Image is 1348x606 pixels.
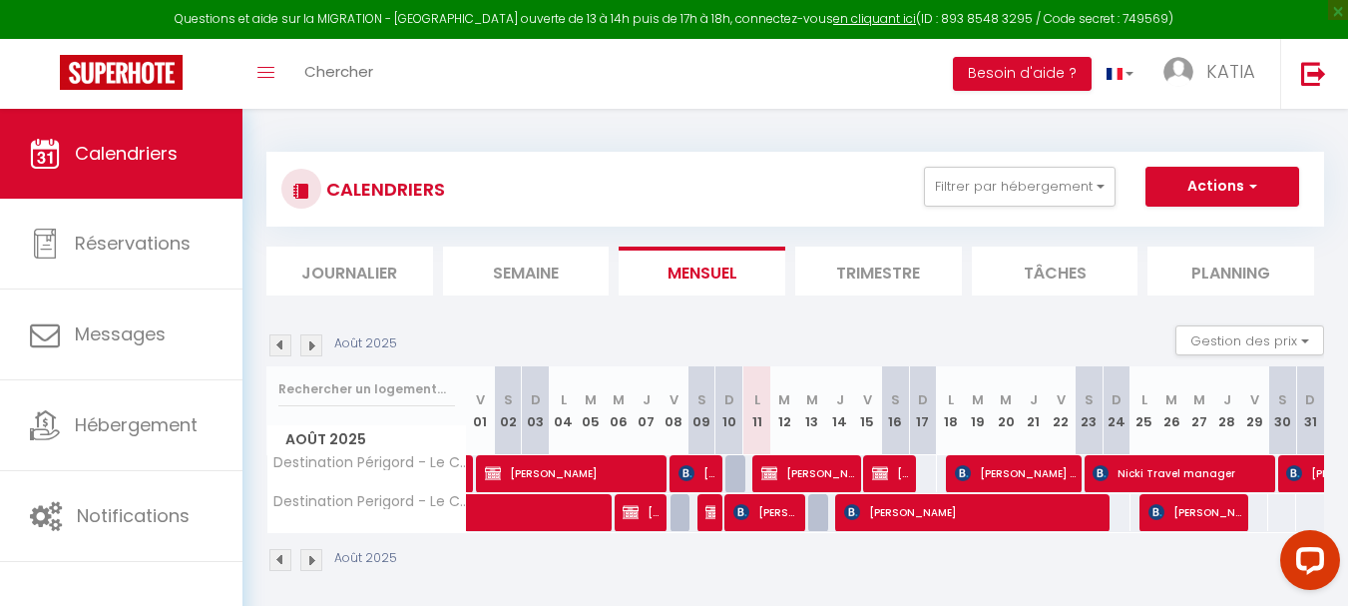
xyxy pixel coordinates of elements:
[75,141,178,166] span: Calendriers
[334,549,397,568] p: Août 2025
[613,390,625,409] abbr: M
[964,366,992,455] th: 19
[778,390,790,409] abbr: M
[485,454,662,492] span: [PERSON_NAME]
[1278,390,1287,409] abbr: S
[1048,366,1076,455] th: 22
[605,366,633,455] th: 06
[924,167,1116,207] button: Filtrer par hébergement
[1213,366,1241,455] th: 28
[891,390,900,409] abbr: S
[1057,390,1066,409] abbr: V
[75,231,191,256] span: Réservations
[881,366,909,455] th: 16
[1148,493,1241,531] span: [PERSON_NAME]
[795,247,962,296] li: Trimestre
[1296,366,1324,455] th: 31
[953,57,1092,91] button: Besoin d'aide ?
[1264,522,1348,606] iframe: LiveChat chat widget
[75,321,166,346] span: Messages
[715,366,743,455] th: 10
[948,390,954,409] abbr: L
[334,334,397,353] p: Août 2025
[724,390,734,409] abbr: D
[992,366,1020,455] th: 20
[1020,366,1048,455] th: 21
[266,247,433,296] li: Journalier
[670,390,678,409] abbr: V
[844,493,1105,531] span: [PERSON_NAME]
[836,390,844,409] abbr: J
[1301,61,1326,86] img: logout
[531,390,541,409] abbr: D
[1241,366,1269,455] th: 29
[872,454,909,492] span: [PERSON_NAME]
[806,390,818,409] abbr: M
[826,366,854,455] th: 14
[619,247,785,296] li: Mensuel
[937,366,965,455] th: 18
[304,61,373,82] span: Chercher
[1157,366,1185,455] th: 26
[1030,390,1038,409] abbr: J
[733,493,798,531] span: [PERSON_NAME]
[1085,390,1094,409] abbr: S
[1093,454,1269,492] span: Nicki Travel manager
[504,390,513,409] abbr: S
[1165,390,1177,409] abbr: M
[1305,390,1315,409] abbr: D
[854,366,882,455] th: 15
[833,10,916,27] a: en cliquant ici
[1268,366,1296,455] th: 30
[75,412,198,437] span: Hébergement
[1223,390,1231,409] abbr: J
[321,167,445,212] h3: CALENDRIERS
[522,366,550,455] th: 03
[754,390,760,409] abbr: L
[60,55,183,90] img: Super Booking
[678,454,715,492] span: [PERSON_NAME]
[697,390,706,409] abbr: S
[443,247,610,296] li: Semaine
[1193,390,1205,409] abbr: M
[1185,366,1213,455] th: 27
[1147,247,1314,296] li: Planning
[643,390,651,409] abbr: J
[1112,390,1122,409] abbr: D
[1075,366,1103,455] th: 23
[687,366,715,455] th: 09
[972,390,984,409] abbr: M
[577,366,605,455] th: 05
[1130,366,1158,455] th: 25
[1103,366,1130,455] th: 24
[476,390,485,409] abbr: V
[77,503,190,528] span: Notifications
[1163,57,1193,87] img: ...
[1250,390,1259,409] abbr: V
[270,494,470,509] span: Destination Perigord - Le Clos - Blue River
[623,493,660,531] span: [PERSON_NAME]
[270,455,470,470] span: Destination Périgord - Le Clos - Adélaïde
[267,425,466,454] span: Août 2025
[1000,390,1012,409] abbr: M
[1141,390,1147,409] abbr: L
[863,390,872,409] abbr: V
[1148,39,1280,109] a: ... KATIA
[661,366,688,455] th: 08
[550,366,578,455] th: 04
[585,390,597,409] abbr: M
[494,366,522,455] th: 02
[561,390,567,409] abbr: L
[289,39,388,109] a: Chercher
[705,493,714,531] span: [PERSON_NAME]
[798,366,826,455] th: 13
[770,366,798,455] th: 12
[633,366,661,455] th: 07
[955,454,1076,492] span: [PERSON_NAME] van der [PERSON_NAME]
[1145,167,1299,207] button: Actions
[909,366,937,455] th: 17
[278,371,455,407] input: Rechercher un logement...
[918,390,928,409] abbr: D
[743,366,771,455] th: 11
